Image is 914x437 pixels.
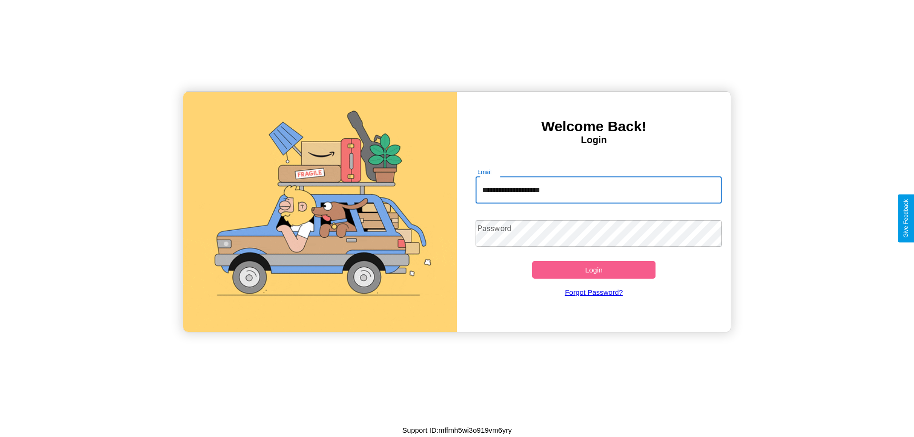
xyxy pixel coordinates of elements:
a: Forgot Password? [471,279,717,306]
h4: Login [457,135,731,146]
div: Give Feedback [903,199,909,238]
h3: Welcome Back! [457,118,731,135]
p: Support ID: mffmh5wi3o919vm6yry [402,424,512,437]
button: Login [532,261,656,279]
img: gif [183,92,457,332]
label: Email [477,168,492,176]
